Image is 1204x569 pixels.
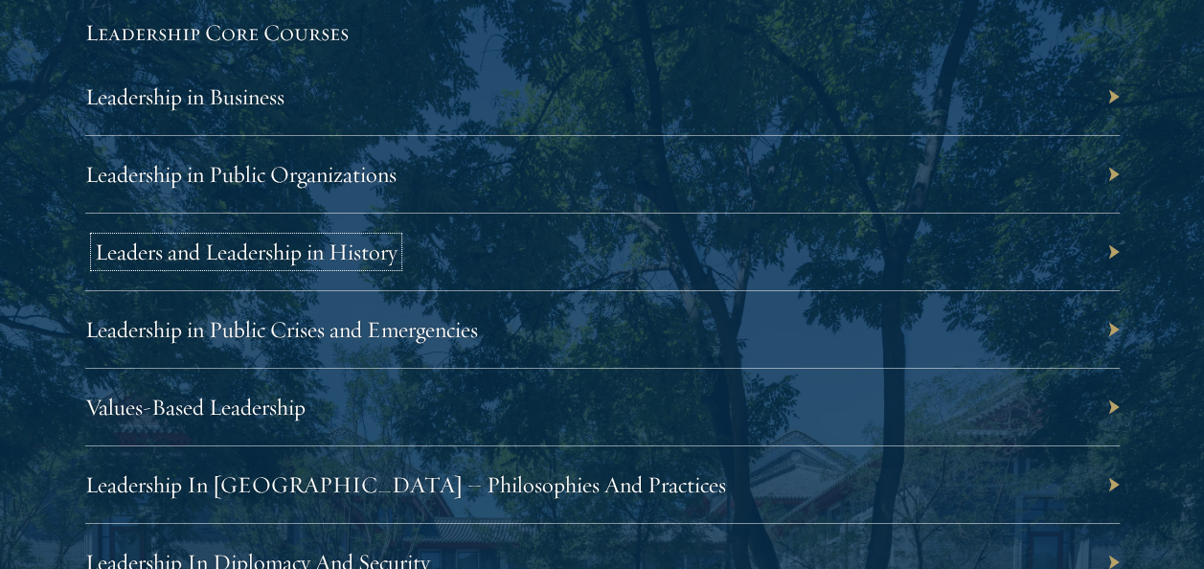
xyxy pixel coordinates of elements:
a: Leadership in Business [85,82,284,111]
a: Values-Based Leadership [85,393,306,421]
a: Leaders and Leadership in History [95,238,398,266]
a: Leadership in Public Organizations [85,160,397,189]
a: Leadership In [GEOGRAPHIC_DATA] – Philosophies And Practices [85,470,726,499]
a: Leadership in Public Crises and Emergencies [85,315,478,344]
h5: Leadership Core Courses [85,16,1120,49]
